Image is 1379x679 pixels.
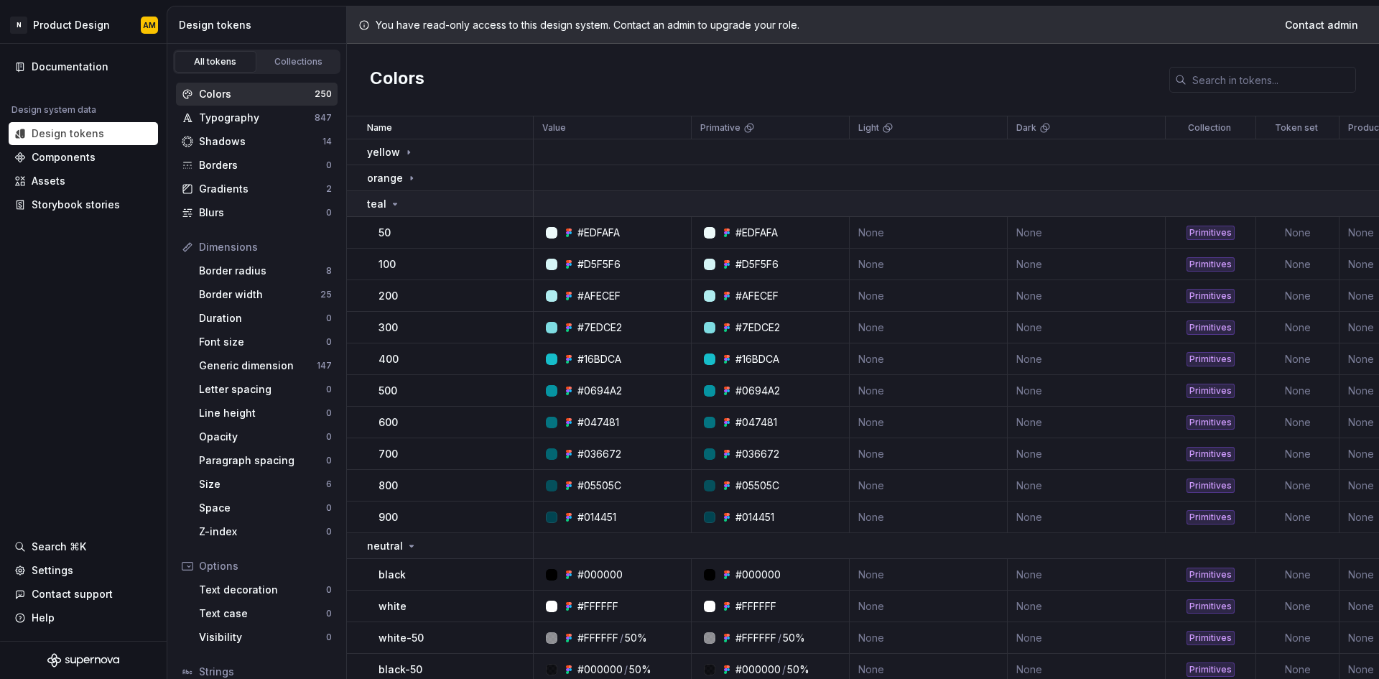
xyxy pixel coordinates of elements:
div: #D5F5F6 [735,257,779,272]
input: Search in tokens... [1187,67,1356,93]
div: Text case [199,606,326,621]
div: #000000 [577,662,623,677]
td: None [1008,438,1166,470]
td: None [1008,343,1166,375]
div: 0 [326,313,332,324]
td: None [1008,591,1166,622]
div: 50% [787,662,809,677]
div: Border radius [199,264,326,278]
div: Size [199,477,326,491]
div: 0 [326,455,332,466]
div: Primitives [1187,510,1235,525]
div: #014451 [577,510,616,525]
div: #D5F5F6 [577,257,621,272]
a: Visibility0 [193,626,338,649]
div: Primitives [1187,289,1235,303]
td: None [1256,407,1339,438]
div: 50% [629,662,651,677]
div: 0 [326,407,332,419]
button: Search ⌘K [9,535,158,558]
div: Z-index [199,525,326,539]
a: Z-index0 [193,520,338,543]
p: white-50 [379,631,424,645]
div: Components [32,150,96,165]
div: #000000 [735,568,781,582]
td: None [1256,217,1339,249]
a: Supernova Logo [47,653,119,668]
td: None [1256,438,1339,470]
td: None [850,249,1008,280]
p: 500 [379,384,397,398]
div: 0 [326,502,332,514]
div: 50% [783,631,805,645]
div: / [778,631,781,645]
td: None [850,375,1008,407]
p: You have read-only access to this design system. Contact an admin to upgrade your role. [376,18,799,32]
div: Borders [199,158,326,172]
p: Value [542,122,566,134]
p: Name [367,122,392,134]
td: None [1256,470,1339,502]
div: Primitives [1187,257,1235,272]
td: None [850,622,1008,654]
div: #16BDCA [577,352,621,366]
td: None [1256,312,1339,343]
div: 2 [326,183,332,195]
td: None [850,470,1008,502]
div: Gradients [199,182,326,196]
div: Primitives [1187,631,1235,645]
a: Gradients2 [176,177,338,200]
h2: Colors [370,67,424,93]
div: #AFECEF [577,289,621,303]
div: Text decoration [199,583,326,597]
div: #16BDCA [735,352,779,366]
a: Design tokens [9,122,158,145]
div: Documentation [32,60,108,74]
div: Design tokens [179,18,340,32]
p: 900 [379,510,398,525]
div: Primitives [1187,479,1235,493]
a: Text decoration0 [193,578,338,601]
p: 300 [379,320,398,335]
p: 600 [379,415,398,430]
div: / [782,662,786,677]
div: AM [143,19,156,31]
a: Blurs0 [176,201,338,224]
td: None [1256,280,1339,312]
td: None [1008,470,1166,502]
div: Storybook stories [32,198,120,212]
a: Space0 [193,496,338,519]
div: 6 [326,479,332,490]
div: Design tokens [32,126,104,141]
div: 25 [320,289,332,300]
td: None [850,502,1008,533]
td: None [1008,249,1166,280]
div: 147 [317,360,332,371]
div: Font size [199,335,326,349]
div: 0 [326,384,332,395]
a: Colors250 [176,83,338,106]
div: #7EDCE2 [577,320,622,335]
div: 0 [326,431,332,443]
p: 800 [379,479,398,493]
div: Product Design [33,18,110,32]
a: Paragraph spacing0 [193,449,338,472]
a: Contact admin [1276,12,1368,38]
p: Collection [1188,122,1231,134]
td: None [1008,502,1166,533]
div: Primitives [1187,599,1235,614]
a: Generic dimension147 [193,354,338,377]
p: yellow [367,145,400,160]
div: 0 [326,608,332,619]
div: Primitives [1187,226,1235,240]
td: None [1008,622,1166,654]
div: Typography [199,111,315,125]
td: None [850,343,1008,375]
a: Line height0 [193,402,338,425]
td: None [1256,375,1339,407]
td: None [1008,375,1166,407]
p: black-50 [379,662,422,677]
button: Help [9,606,158,629]
p: 200 [379,289,398,303]
div: / [624,662,628,677]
